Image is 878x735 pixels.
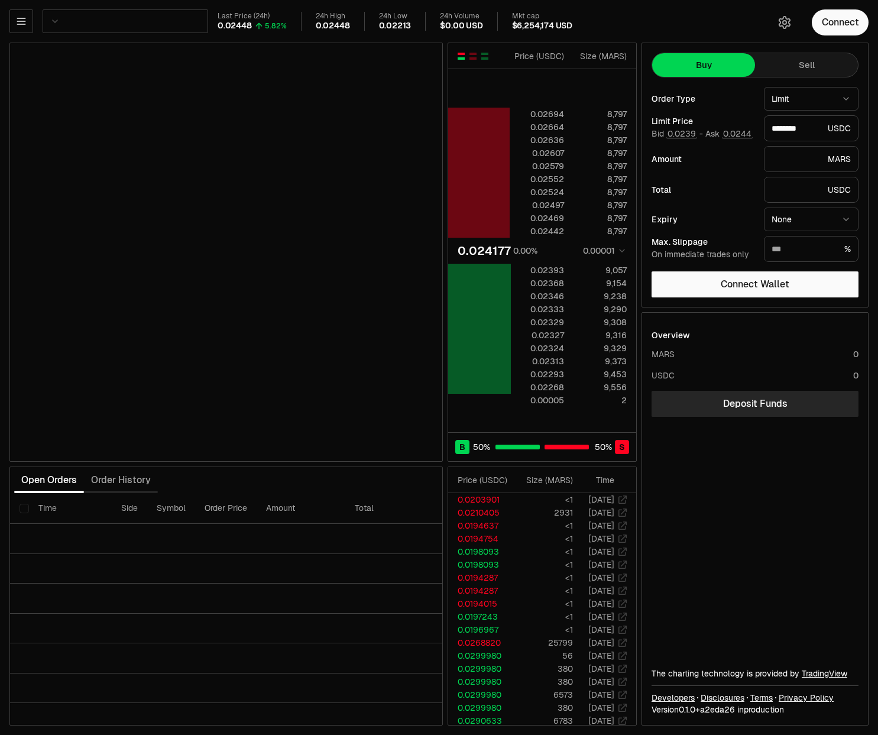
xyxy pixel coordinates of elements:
div: 9,556 [574,381,627,393]
div: 0.02368 [511,277,564,289]
div: 0.02293 [511,368,564,380]
td: 6783 [513,714,574,727]
div: 8,797 [574,225,627,237]
time: [DATE] [588,624,614,635]
a: TradingView [802,668,847,679]
time: [DATE] [588,676,614,687]
button: 0.0239 [666,129,697,138]
td: 25799 [513,636,574,649]
td: 380 [513,701,574,714]
div: 0.02552 [511,173,564,185]
button: 0.0244 [722,129,753,138]
div: 0.02497 [511,199,564,211]
div: 24h Volume [440,12,482,21]
div: The charting technology is provided by [652,668,858,679]
div: On immediate trades only [652,250,754,260]
div: Mkt cap [512,12,572,21]
div: Price ( USDC ) [458,474,512,486]
div: 9,316 [574,329,627,341]
td: 0.0194287 [448,571,513,584]
td: <1 [513,545,574,558]
div: $0.00 USD [440,21,482,31]
div: 9,453 [574,368,627,380]
div: MARS [764,146,858,172]
button: 0.00001 [579,244,627,258]
div: 8,797 [574,134,627,146]
div: 0.00% [513,245,537,257]
td: <1 [513,493,574,506]
div: 0.02329 [511,316,564,328]
span: Bid - [652,129,703,140]
div: Overview [652,329,690,341]
div: 5.82% [265,21,287,31]
div: USDC [652,370,675,381]
span: 50 % [595,441,612,453]
th: Side [112,493,147,524]
div: MARS [652,348,675,360]
button: None [764,208,858,231]
td: 0.0194287 [448,584,513,597]
td: 0.0299980 [448,675,513,688]
div: Max. Slippage [652,238,754,246]
td: 0.0196967 [448,623,513,636]
div: 0.00005 [511,394,564,406]
td: 0.0210405 [448,506,513,519]
div: Limit Price [652,117,754,125]
button: Show Sell Orders Only [468,51,478,61]
div: 9,057 [574,264,627,276]
time: [DATE] [588,546,614,557]
td: <1 [513,558,574,571]
span: Ask [705,129,753,140]
td: 0.0194015 [448,597,513,610]
div: 0.024177 [458,242,511,259]
a: Deposit Funds [652,391,858,417]
div: 2 [574,394,627,406]
td: 380 [513,662,574,675]
th: Total [345,493,434,524]
th: Amount [257,493,345,524]
a: Privacy Policy [779,692,834,704]
div: 0.02469 [511,212,564,224]
div: Size ( MARS ) [574,50,627,62]
button: Sell [755,53,858,77]
div: USDC [764,115,858,141]
div: 0.02346 [511,290,564,302]
div: 24h High [316,12,350,21]
div: 9,290 [574,303,627,315]
td: 6573 [513,688,574,701]
span: a2eda26962762b5c49082a3145d4dfe367778c80 [700,704,735,715]
div: 8,797 [574,121,627,133]
td: 0.0299980 [448,701,513,714]
div: 9,373 [574,355,627,367]
button: Open Orders [14,468,84,492]
td: <1 [513,584,574,597]
a: Terms [750,692,773,704]
button: Select all [20,504,29,513]
div: 0 [853,348,858,360]
span: B [459,441,465,453]
time: [DATE] [588,533,614,544]
div: 0.02213 [379,21,412,31]
td: 56 [513,649,574,662]
div: 0.02579 [511,160,564,172]
div: 0.02313 [511,355,564,367]
div: 0.02694 [511,108,564,120]
th: Time [29,493,112,524]
td: <1 [513,623,574,636]
time: [DATE] [588,637,614,648]
time: [DATE] [588,663,614,674]
time: [DATE] [588,702,614,713]
div: Expiry [652,215,754,224]
div: 0.02448 [218,21,252,31]
div: 8,797 [574,147,627,159]
div: 0.02327 [511,329,564,341]
td: 0.0299980 [448,649,513,662]
div: 0.02664 [511,121,564,133]
div: 0.02448 [316,21,350,31]
td: 0.0197243 [448,610,513,623]
div: 8,797 [574,160,627,172]
div: Time [583,474,614,486]
div: % [764,236,858,262]
time: [DATE] [588,559,614,570]
td: 0.0198093 [448,545,513,558]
